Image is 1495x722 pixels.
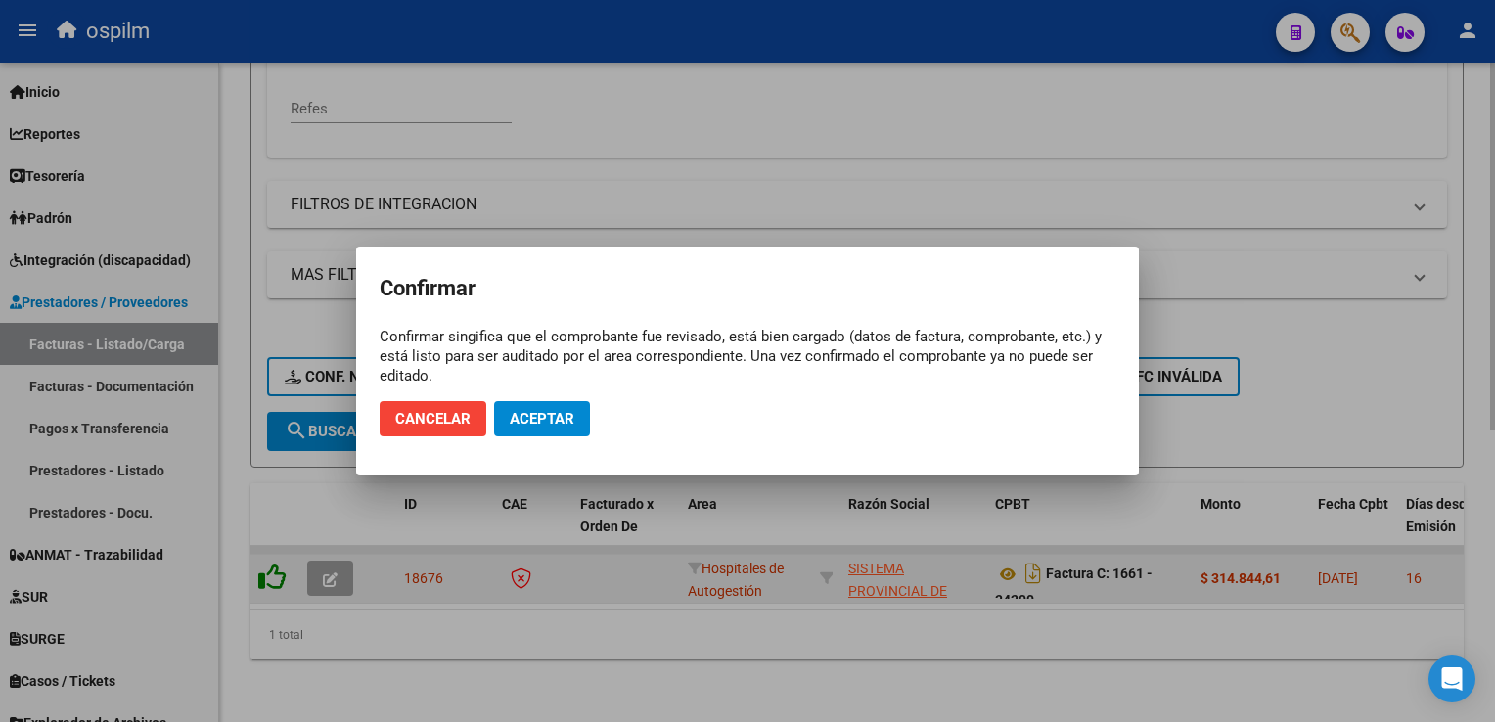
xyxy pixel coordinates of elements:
h2: Confirmar [380,270,1115,307]
div: Confirmar singifica que el comprobante fue revisado, está bien cargado (datos de factura, comprob... [380,327,1115,385]
div: Open Intercom Messenger [1428,655,1475,702]
span: Cancelar [395,410,471,428]
span: Aceptar [510,410,574,428]
button: Aceptar [494,401,590,436]
button: Cancelar [380,401,486,436]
